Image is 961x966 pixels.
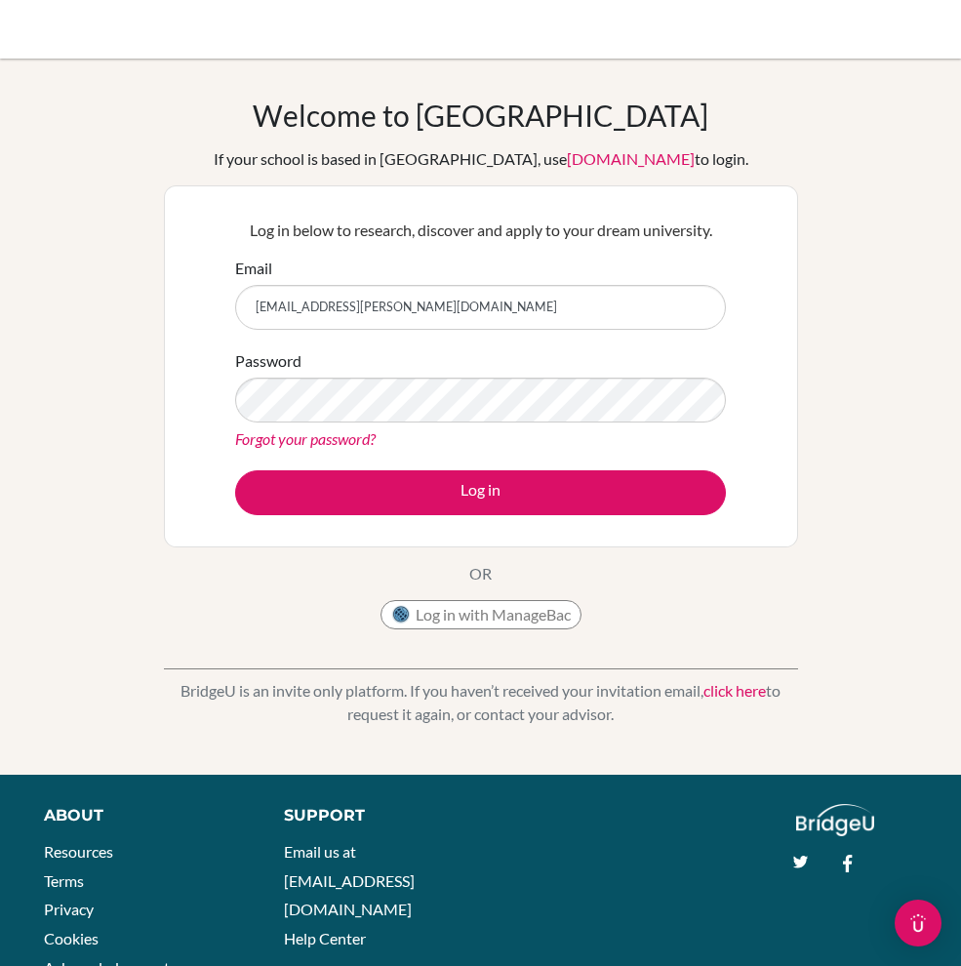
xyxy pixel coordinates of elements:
[164,679,798,726] p: BridgeU is an invite only platform. If you haven’t received your invitation email, to request it ...
[44,900,94,918] a: Privacy
[235,429,376,448] a: Forgot your password?
[253,98,708,133] h1: Welcome to [GEOGRAPHIC_DATA]
[44,929,99,947] a: Cookies
[895,900,941,946] div: Open Intercom Messenger
[469,562,492,585] p: OR
[235,349,301,373] label: Password
[235,470,726,515] button: Log in
[235,257,272,280] label: Email
[44,871,84,890] a: Terms
[235,219,726,242] p: Log in below to research, discover and apply to your dream university.
[796,804,875,836] img: logo_white@2x-f4f0deed5e89b7ecb1c2cc34c3e3d731f90f0f143d5ea2071677605dd97b5244.png
[284,842,415,918] a: Email us at [EMAIL_ADDRESS][DOMAIN_NAME]
[284,929,366,947] a: Help Center
[214,147,748,171] div: If your school is based in [GEOGRAPHIC_DATA], use to login.
[703,681,766,700] a: click here
[284,804,461,827] div: Support
[380,600,581,629] button: Log in with ManageBac
[567,149,695,168] a: [DOMAIN_NAME]
[44,804,240,827] div: About
[44,842,113,861] a: Resources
